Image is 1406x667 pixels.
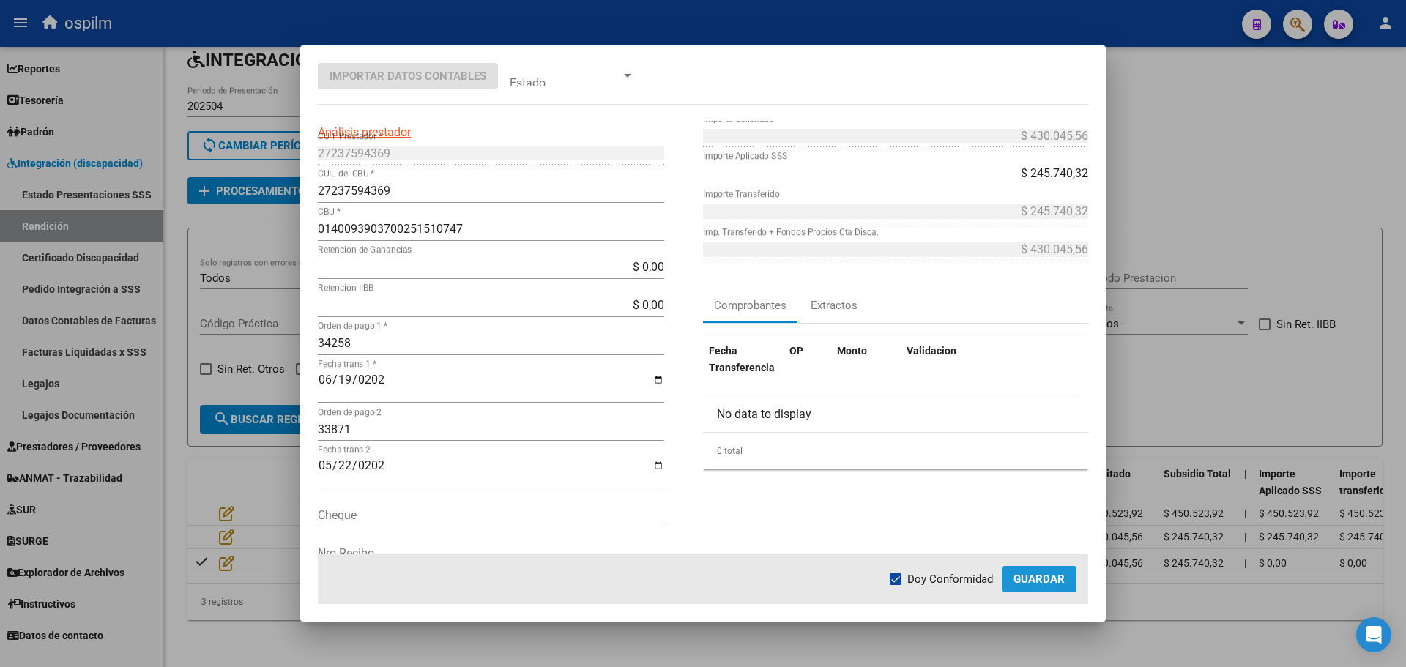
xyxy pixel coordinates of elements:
[703,433,1088,469] div: 0 total
[784,335,831,384] datatable-header-cell: OP
[330,70,486,83] span: Importar Datos Contables
[703,395,1082,432] div: No data to display
[789,345,803,357] span: OP
[1002,566,1076,592] button: Guardar
[714,297,786,314] div: Comprobantes
[318,125,411,139] span: Análisis prestador
[703,335,784,384] datatable-header-cell: Fecha Transferencia
[811,297,858,314] div: Extractos
[831,335,901,384] datatable-header-cell: Monto
[837,345,867,357] span: Monto
[318,63,498,89] button: Importar Datos Contables
[1356,617,1391,652] div: Open Intercom Messenger
[907,570,993,588] span: Doy Conformidad
[1013,573,1065,586] span: Guardar
[901,335,1082,384] datatable-header-cell: Validacion
[709,345,775,373] span: Fecha Transferencia
[907,345,956,357] span: Validacion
